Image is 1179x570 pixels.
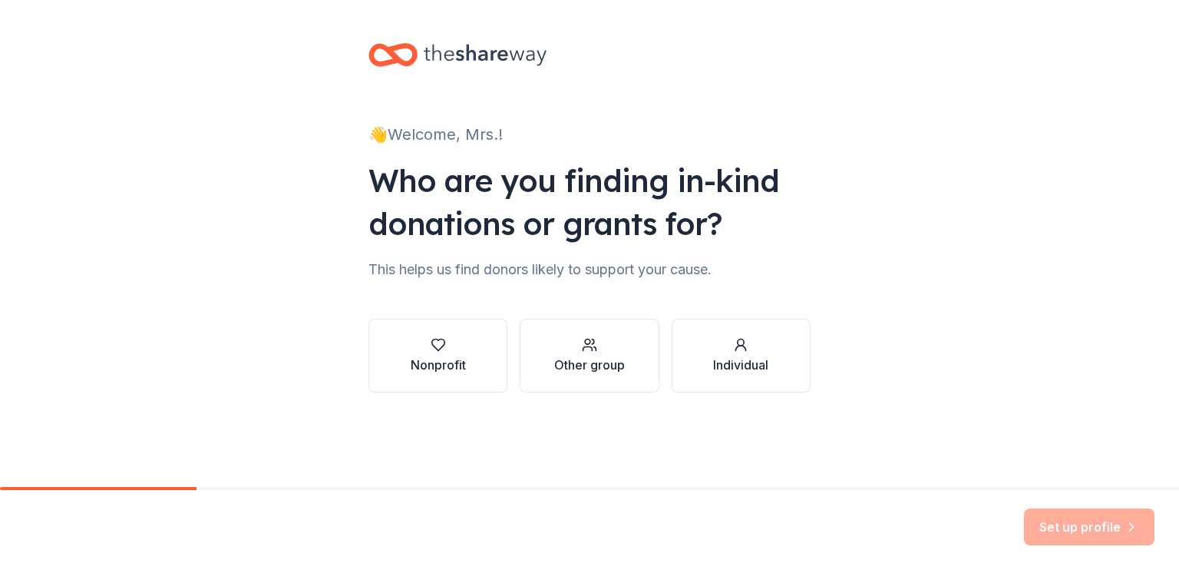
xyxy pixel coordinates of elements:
[672,319,811,393] button: Individual
[520,319,659,393] button: Other group
[554,356,625,374] div: Other group
[411,356,466,374] div: Nonprofit
[368,257,811,282] div: This helps us find donors likely to support your cause.
[368,319,507,393] button: Nonprofit
[368,122,811,147] div: 👋 Welcome, Mrs.!
[713,356,768,374] div: Individual
[368,159,811,245] div: Who are you finding in-kind donations or grants for?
